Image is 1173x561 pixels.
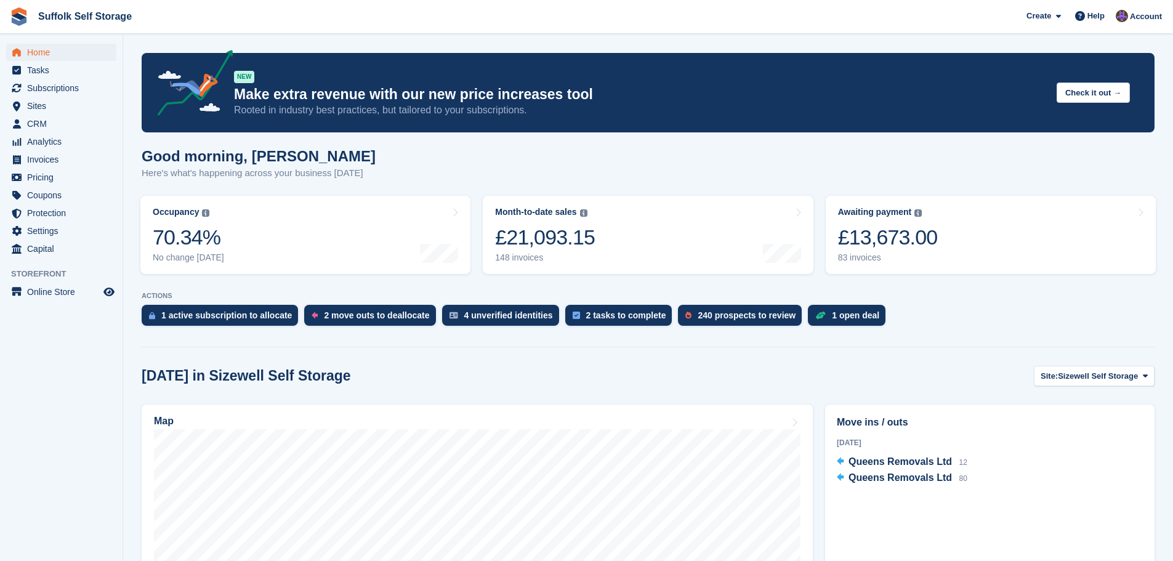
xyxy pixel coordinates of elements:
span: Storefront [11,268,123,280]
a: Occupancy 70.34% No change [DATE] [140,196,470,274]
a: Awaiting payment £13,673.00 83 invoices [826,196,1156,274]
img: icon-info-grey-7440780725fd019a000dd9b08b2336e03edf1995a4989e88bcd33f0948082b44.svg [580,209,587,217]
p: Rooted in industry best practices, but tailored to your subscriptions. [234,103,1047,117]
img: active_subscription_to_allocate_icon-d502201f5373d7db506a760aba3b589e785aa758c864c3986d89f69b8ff3... [149,312,155,320]
a: menu [6,115,116,132]
span: Queens Removals Ltd [849,456,952,467]
a: menu [6,62,116,79]
span: Create [1026,10,1051,22]
span: 12 [959,458,967,467]
h2: Move ins / outs [837,415,1143,430]
div: [DATE] [837,437,1143,448]
a: 1 active subscription to allocate [142,305,304,332]
span: 80 [959,474,967,483]
img: icon-info-grey-7440780725fd019a000dd9b08b2336e03edf1995a4989e88bcd33f0948082b44.svg [914,209,922,217]
a: 2 tasks to complete [565,305,679,332]
div: 1 active subscription to allocate [161,310,292,320]
span: Account [1130,10,1162,23]
span: Capital [27,240,101,257]
a: menu [6,204,116,222]
a: 4 unverified identities [442,305,565,332]
h2: [DATE] in Sizewell Self Storage [142,368,351,384]
span: CRM [27,115,101,132]
span: Sizewell Self Storage [1058,370,1138,382]
p: Here's what's happening across your business [DATE] [142,166,376,180]
span: Pricing [27,169,101,186]
a: menu [6,187,116,204]
div: NEW [234,71,254,83]
h2: Map [154,416,174,427]
a: Queens Removals Ltd 12 [837,454,967,470]
p: ACTIONS [142,292,1155,300]
div: £13,673.00 [838,225,938,250]
a: menu [6,169,116,186]
div: 1 open deal [832,310,879,320]
div: Occupancy [153,207,199,217]
span: Invoices [27,151,101,168]
a: 2 move outs to deallocate [304,305,441,332]
button: Check it out → [1057,83,1130,103]
div: Month-to-date sales [495,207,576,217]
a: menu [6,283,116,301]
span: Settings [27,222,101,240]
span: Protection [27,204,101,222]
a: menu [6,240,116,257]
div: £21,093.15 [495,225,595,250]
a: Preview store [102,285,116,299]
img: price-adjustments-announcement-icon-8257ccfd72463d97f412b2fc003d46551f7dbcb40ab6d574587a9cd5c0d94... [147,50,233,120]
a: menu [6,79,116,97]
span: Site: [1041,370,1058,382]
a: menu [6,151,116,168]
a: Suffolk Self Storage [33,6,137,26]
div: 2 move outs to deallocate [324,310,429,320]
img: deal-1b604bf984904fb50ccaf53a9ad4b4a5d6e5aea283cecdc64d6e3604feb123c2.svg [815,311,826,320]
span: Tasks [27,62,101,79]
a: 1 open deal [808,305,892,332]
span: Coupons [27,187,101,204]
div: Awaiting payment [838,207,912,217]
span: Home [27,44,101,61]
a: Queens Removals Ltd 80 [837,470,967,486]
img: verify_identity-adf6edd0f0f0b5bbfe63781bf79b02c33cf7c696d77639b501bdc392416b5a36.svg [449,312,458,319]
div: 240 prospects to review [698,310,796,320]
img: stora-icon-8386f47178a22dfd0bd8f6a31ec36ba5ce8667c1dd55bd0f319d3a0aa187defe.svg [10,7,28,26]
div: 148 invoices [495,252,595,263]
p: Make extra revenue with our new price increases tool [234,86,1047,103]
div: 83 invoices [838,252,938,263]
img: icon-info-grey-7440780725fd019a000dd9b08b2336e03edf1995a4989e88bcd33f0948082b44.svg [202,209,209,217]
div: 70.34% [153,225,224,250]
span: Online Store [27,283,101,301]
span: Subscriptions [27,79,101,97]
img: prospect-51fa495bee0391a8d652442698ab0144808aea92771e9ea1ae160a38d050c398.svg [685,312,691,319]
a: Month-to-date sales £21,093.15 148 invoices [483,196,813,274]
span: Help [1087,10,1105,22]
img: task-75834270c22a3079a89374b754ae025e5fb1db73e45f91037f5363f120a921f8.svg [573,312,580,319]
span: Analytics [27,133,101,150]
span: Queens Removals Ltd [849,472,952,483]
a: menu [6,133,116,150]
img: Emma [1116,10,1128,22]
div: 4 unverified identities [464,310,553,320]
div: No change [DATE] [153,252,224,263]
span: Sites [27,97,101,115]
button: Site: Sizewell Self Storage [1034,366,1155,386]
img: move_outs_to_deallocate_icon-f764333ba52eb49d3ac5e1228854f67142a1ed5810a6f6cc68b1a99e826820c5.svg [312,312,318,319]
h1: Good morning, [PERSON_NAME] [142,148,376,164]
a: menu [6,222,116,240]
a: 240 prospects to review [678,305,808,332]
a: menu [6,44,116,61]
div: 2 tasks to complete [586,310,666,320]
a: menu [6,97,116,115]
